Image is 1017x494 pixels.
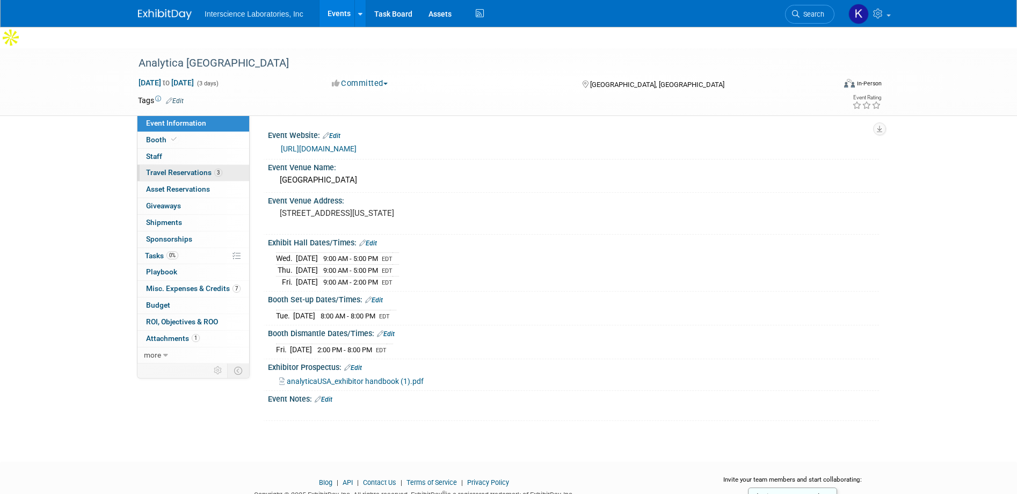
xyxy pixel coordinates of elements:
td: [DATE] [296,253,318,265]
td: Fri. [276,276,296,287]
span: 2:00 PM - 8:00 PM [317,346,372,354]
span: Event Information [146,119,206,127]
span: [DATE] [DATE] [138,78,194,88]
span: more [144,351,161,359]
div: In-Person [856,79,882,88]
div: [GEOGRAPHIC_DATA] [276,172,871,188]
div: Analytica [GEOGRAPHIC_DATA] [135,54,818,73]
div: Event Venue Name: [268,159,879,173]
td: [DATE] [296,276,318,287]
span: | [354,478,361,486]
a: Sponsorships [137,231,249,248]
a: Edit [315,396,332,403]
a: Edit [365,296,383,304]
span: 9:00 AM - 2:00 PM [323,278,378,286]
a: Edit [166,97,184,105]
span: Interscience Laboratories, Inc [205,10,303,18]
span: 3 [214,169,222,177]
span: Staff [146,152,162,161]
span: | [334,478,341,486]
span: Budget [146,301,170,309]
button: Committed [328,78,392,89]
a: Edit [359,239,377,247]
a: Booth [137,132,249,148]
a: ROI, Objectives & ROO [137,314,249,330]
td: Toggle Event Tabs [228,364,250,377]
span: to [161,78,171,87]
td: Thu. [276,265,296,277]
a: Blog [319,478,332,486]
a: Travel Reservations3 [137,165,249,181]
a: Privacy Policy [467,478,509,486]
a: Playbook [137,264,249,280]
span: Giveaways [146,201,181,210]
span: EDT [382,256,393,263]
span: Travel Reservations [146,168,222,177]
a: Budget [137,297,249,314]
a: Asset Reservations [137,181,249,198]
span: (3 days) [196,80,219,87]
span: EDT [379,313,390,320]
a: [URL][DOMAIN_NAME] [281,144,357,153]
span: EDT [376,347,387,354]
span: 0% [166,251,178,259]
span: Misc. Expenses & Credits [146,284,241,293]
a: analyticaUSA_exhibitor handbook (1).pdf [279,377,424,386]
span: EDT [382,267,393,274]
a: Misc. Expenses & Credits7 [137,281,249,297]
a: Edit [323,132,340,140]
a: Giveaways [137,198,249,214]
a: API [343,478,353,486]
a: more [137,347,249,364]
a: Event Information [137,115,249,132]
a: Edit [344,364,362,372]
span: 8:00 AM - 8:00 PM [321,312,375,320]
a: Search [785,5,834,24]
a: Edit [377,330,395,338]
span: | [459,478,466,486]
span: Tasks [145,251,178,260]
div: Event Format [771,77,882,93]
span: Booth [146,135,179,144]
div: Exhibitor Prospectus: [268,359,879,373]
img: ExhibitDay [138,9,192,20]
div: Exhibit Hall Dates/Times: [268,235,879,249]
div: Event Notes: [268,391,879,405]
td: Wed. [276,253,296,265]
span: Playbook [146,267,177,276]
span: 9:00 AM - 5:00 PM [323,266,378,274]
td: Tue. [276,310,293,321]
span: Search [800,10,824,18]
div: Booth Set-up Dates/Times: [268,292,879,306]
img: Format-Inperson.png [844,79,855,88]
td: Tags [138,95,184,106]
span: [GEOGRAPHIC_DATA], [GEOGRAPHIC_DATA] [590,81,724,89]
img: Katrina Salka [848,4,869,24]
div: Event Venue Address: [268,193,879,206]
td: Personalize Event Tab Strip [209,364,228,377]
span: Sponsorships [146,235,192,243]
span: 9:00 AM - 5:00 PM [323,255,378,263]
span: 7 [233,285,241,293]
div: Event Rating [852,95,881,100]
div: Event Website: [268,127,879,141]
pre: [STREET_ADDRESS][US_STATE] [280,208,511,218]
a: Attachments1 [137,331,249,347]
td: [DATE] [290,344,312,355]
a: Tasks0% [137,248,249,264]
span: EDT [382,279,393,286]
td: [DATE] [293,310,315,321]
span: Attachments [146,334,200,343]
i: Booth reservation complete [171,136,177,142]
div: Booth Dismantle Dates/Times: [268,325,879,339]
span: analyticaUSA_exhibitor handbook (1).pdf [287,377,424,386]
a: Contact Us [363,478,396,486]
a: Terms of Service [406,478,457,486]
span: 1 [192,334,200,342]
td: [DATE] [296,265,318,277]
span: ROI, Objectives & ROO [146,317,218,326]
td: Fri. [276,344,290,355]
a: Staff [137,149,249,165]
a: Shipments [137,215,249,231]
span: Shipments [146,218,182,227]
